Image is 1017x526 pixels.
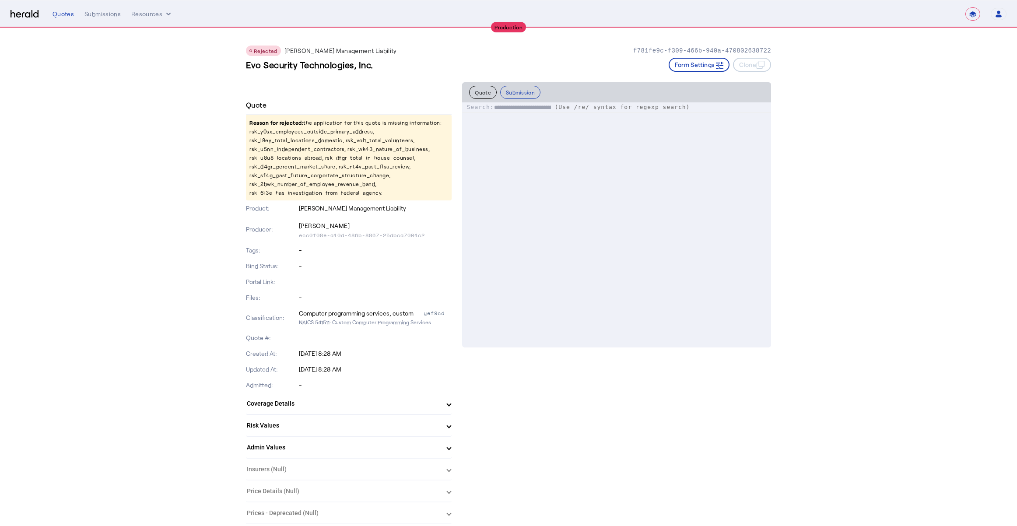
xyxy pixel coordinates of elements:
[246,246,297,255] p: Tags:
[494,103,551,112] input: Search:
[491,22,526,32] div: Production
[247,399,440,408] mat-panel-title: Coverage Details
[500,86,540,99] button: Submission
[299,349,452,358] p: [DATE] 8:28 AM
[299,262,452,270] p: -
[669,58,730,72] button: Form Settings
[299,318,452,326] p: NAICS 541511: Custom Computer Programming Services
[467,104,551,110] label: Search:
[246,204,297,213] p: Product:
[246,115,452,200] p: the application for this quote is missing information: rsk_y0sx_employees_outside_primary_address...
[299,204,452,213] p: [PERSON_NAME] Management Liability
[299,232,452,239] p: ecc0f08e-a10d-486b-8867-25dbca7004c2
[246,59,373,71] h3: Evo Security Technologies, Inc.
[247,443,440,452] mat-panel-title: Admin Values
[246,349,297,358] p: Created At:
[554,104,690,110] span: (Use /re/ syntax for regexp search)
[299,309,414,318] div: Computer programming services, custom
[469,86,497,99] button: Quote
[246,293,297,302] p: Files:
[246,333,297,342] p: Quote #:
[246,225,297,234] p: Producer:
[733,58,771,72] button: Clone
[462,102,771,347] herald-code-block: quote
[254,48,277,54] span: Rejected
[246,393,452,414] mat-expansion-panel-header: Coverage Details
[246,313,297,322] p: Classification:
[424,309,452,318] div: yef9cd
[246,365,297,374] p: Updated At:
[299,220,452,232] p: [PERSON_NAME]
[299,277,452,286] p: -
[284,46,397,55] p: [PERSON_NAME] Management Liability
[246,277,297,286] p: Portal Link:
[299,333,452,342] p: -
[246,381,297,389] p: Admitted:
[53,10,74,18] div: Quotes
[247,421,440,430] mat-panel-title: Risk Values
[131,10,173,18] button: Resources dropdown menu
[299,246,452,255] p: -
[633,46,771,55] p: f781fe9c-f309-466b-940a-470802638722
[11,10,39,18] img: Herald Logo
[249,119,303,126] span: Reason for rejected:
[299,365,452,374] p: [DATE] 8:28 AM
[84,10,121,18] div: Submissions
[299,293,452,302] p: -
[246,437,452,458] mat-expansion-panel-header: Admin Values
[246,100,267,110] h4: Quote
[299,381,452,389] p: -
[246,262,297,270] p: Bind Status:
[246,415,452,436] mat-expansion-panel-header: Risk Values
